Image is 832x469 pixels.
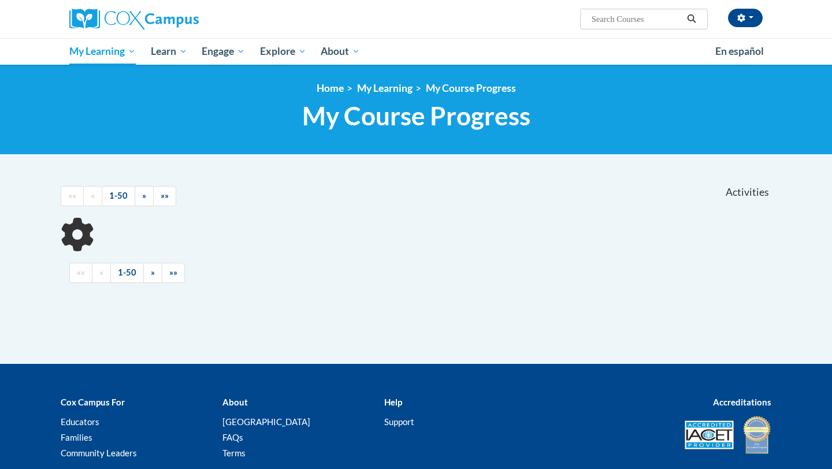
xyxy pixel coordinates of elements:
span: Learn [151,44,187,58]
span: Engage [202,44,245,58]
a: Begining [61,186,84,206]
span: « [99,267,103,277]
a: Previous [83,186,102,206]
a: Home [317,82,344,94]
a: Families [61,432,92,442]
a: Terms [222,448,246,458]
a: Begining [69,263,92,283]
a: Educators [61,416,99,427]
a: Support [384,416,414,427]
a: Next [143,263,162,283]
span: Explore [260,44,306,58]
input: Search Courses [590,12,683,26]
span: About [321,44,360,58]
span: «« [77,267,85,277]
a: My Learning [357,82,413,94]
a: Next [135,186,154,206]
span: Activities [726,186,769,199]
b: About [222,397,248,407]
a: My Course Progress [426,82,516,94]
a: End [153,186,176,206]
a: My Learning [62,38,143,65]
a: [GEOGRAPHIC_DATA] [222,416,310,427]
button: Account Settings [728,9,763,27]
span: »» [161,191,169,200]
a: En español [708,39,771,64]
a: Explore [252,38,314,65]
span: « [91,191,95,200]
img: IDA® Accredited [742,415,771,455]
a: Community Leaders [61,448,137,458]
button: Search [683,12,700,26]
span: My Course Progress [302,100,530,131]
span: » [151,267,155,277]
span: » [142,191,146,200]
a: Learn [143,38,195,65]
span: En español [715,45,764,57]
a: FAQs [222,432,243,442]
span: »» [169,267,177,277]
b: Help [384,397,402,407]
div: Main menu [52,38,780,65]
a: About [314,38,368,65]
span: My Learning [69,44,136,58]
img: Cox Campus [69,9,199,29]
b: Cox Campus For [61,397,125,407]
a: Cox Campus [69,9,289,29]
a: 1-50 [110,263,144,283]
span: «« [68,191,76,200]
a: 1-50 [102,186,135,206]
b: Accreditations [713,397,771,407]
img: Accredited IACET® Provider [685,420,734,449]
a: Previous [92,263,111,283]
a: Engage [194,38,252,65]
a: End [162,263,185,283]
